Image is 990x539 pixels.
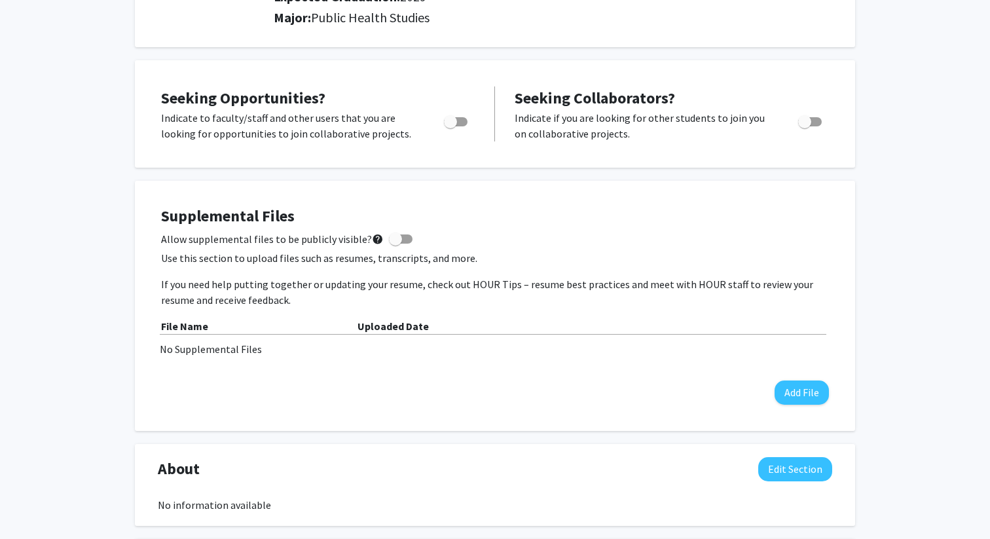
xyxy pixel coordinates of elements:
div: No Supplemental Files [160,341,830,357]
p: Indicate if you are looking for other students to join you on collaborative projects. [515,110,773,141]
span: Seeking Collaborators? [515,88,675,108]
p: Use this section to upload files such as resumes, transcripts, and more. [161,250,829,266]
h4: Supplemental Files [161,207,829,226]
iframe: Chat [10,480,56,529]
b: File Name [161,320,208,333]
button: Edit About [758,457,832,481]
b: Uploaded Date [357,320,429,333]
span: Seeking Opportunities? [161,88,325,108]
div: No information available [158,497,832,513]
span: Allow supplemental files to be publicly visible? [161,231,384,247]
p: If you need help putting together or updating your resume, check out HOUR Tips – resume best prac... [161,276,829,308]
div: Toggle [793,110,829,130]
span: About [158,457,200,481]
h2: Major: [274,10,832,26]
div: Toggle [439,110,475,130]
p: Indicate to faculty/staff and other users that you are looking for opportunities to join collabor... [161,110,419,141]
span: Public Health Studies [311,9,430,26]
button: Add File [775,381,829,405]
mat-icon: help [372,231,384,247]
